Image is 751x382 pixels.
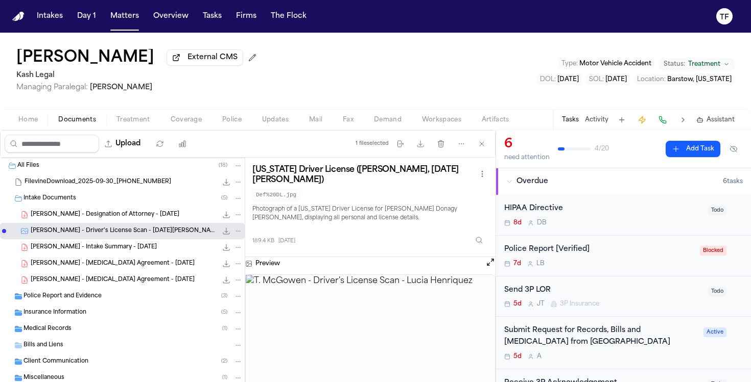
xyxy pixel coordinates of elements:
[513,352,522,361] span: 5d
[422,116,461,124] span: Workspaces
[579,61,651,67] span: Motor Vehicle Accident
[605,77,627,83] span: [DATE]
[703,327,726,337] span: Active
[723,177,743,186] span: 6 task s
[106,7,143,26] button: Matters
[31,211,179,219] span: [PERSON_NAME] - Designation of Attorney - [DATE]
[482,116,509,124] span: Artifacts
[504,325,697,348] div: Submit Request for Records, Bills and [MEDICAL_DATA] from [GEOGRAPHIC_DATA]
[18,116,38,124] span: Home
[24,325,72,334] span: Medical Records
[90,84,152,91] span: [PERSON_NAME]
[537,219,547,227] span: D B
[24,341,63,350] span: Bills and Liens
[537,300,545,308] span: J T
[221,210,231,220] button: Download T. McGowen - Designation of Attorney - 9.30.25
[504,203,702,215] div: HIPAA Directive
[504,285,702,296] div: Send 3P LOR
[221,242,231,252] button: Download T. McGowen - Intake Summary - 9.29.25
[513,219,522,227] span: 8d
[485,257,496,270] button: Open preview
[149,7,193,26] button: Overview
[513,300,522,308] span: 5d
[504,154,550,162] div: need attention
[700,246,726,256] span: Blocked
[232,7,261,26] a: Firms
[595,145,609,153] span: 4 / 20
[374,116,402,124] span: Demand
[666,141,720,157] button: Add Task
[707,116,735,124] span: Assistant
[221,259,231,269] button: Download T. McGowen - Retainer Agreement - 9.30.25
[73,7,100,26] a: Day 1
[720,14,729,21] text: TF
[278,237,295,245] span: [DATE]
[485,257,496,267] button: Open preview
[513,260,521,268] span: 7d
[667,77,732,83] span: Barstow, [US_STATE]
[222,326,227,332] span: ( 1 )
[31,276,195,285] span: [PERSON_NAME] - [MEDICAL_DATA] Agreement - [DATE]
[708,206,726,215] span: Todo
[470,231,488,249] button: Inspect
[724,141,743,157] button: Hide completed tasks (⌘⇧H)
[252,237,274,245] span: 189.4 KB
[31,227,217,236] span: [PERSON_NAME] - Driver's License Scan - [DATE][PERSON_NAME]
[659,58,735,70] button: Change status from Treatment
[17,162,39,170] span: All Files
[589,77,604,83] span: SOL :
[540,77,556,83] span: DOL :
[664,60,685,68] span: Status:
[221,359,227,364] span: ( 2 )
[16,84,88,91] span: Managing Paralegal:
[262,116,289,124] span: Updates
[309,116,322,124] span: Mail
[31,260,195,268] span: [PERSON_NAME] - [MEDICAL_DATA] Agreement - [DATE]
[517,176,548,187] span: Overdue
[708,287,726,296] span: Todo
[635,113,649,127] button: Create Immediate Task
[24,292,102,301] span: Police Report and Evidence
[688,60,720,68] span: Treatment
[634,74,735,85] button: Edit Location: Barstow, California
[221,275,231,285] button: Download T. McGowen - Retainer Agreement - 9.30.25
[24,309,86,317] span: Insurance Information
[116,116,150,124] span: Treatment
[343,116,354,124] span: Fax
[655,113,670,127] button: Make a Call
[221,310,227,315] span: ( 5 )
[252,205,488,223] p: Photograph of a [US_STATE] Driver License for [PERSON_NAME] Donagy [PERSON_NAME], displaying all ...
[199,7,226,26] button: Tasks
[536,260,545,268] span: L B
[585,116,608,124] button: Activity
[496,195,751,236] div: Open task: HIPAA Directive
[537,74,582,85] button: Edit DOL: 2025-09-29
[171,116,202,124] span: Coverage
[221,177,231,187] button: Download FilevineDownload_2025-09-30_17-34-15-844
[221,226,231,236] button: Download T. McGowen - Driver's License Scan - Lucia Henriquez
[537,352,542,361] span: A
[252,165,476,185] h3: [US_STATE] Driver License ([PERSON_NAME], [DATE][PERSON_NAME])
[252,189,300,201] code: Def%20DL.jpg
[221,293,227,299] span: ( 3 )
[267,7,311,26] button: The Flock
[255,260,280,268] h3: Preview
[557,77,579,83] span: [DATE]
[586,74,630,85] button: Edit SOL: 2027-09-29
[637,77,666,83] span: Location :
[496,168,751,195] button: Overdue6tasks
[24,358,88,366] span: Client Communication
[221,195,227,201] span: ( 5 )
[12,12,25,21] a: Home
[496,236,751,276] div: Open task: Police Report [Verified]
[33,7,67,26] button: Intakes
[219,163,227,168] span: ( 18 )
[16,49,154,67] button: Edit matter name
[24,194,76,203] span: Intake Documents
[560,300,599,308] span: 3P Insurance
[222,375,227,380] span: ( 1 )
[16,69,261,82] h2: Kash Legal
